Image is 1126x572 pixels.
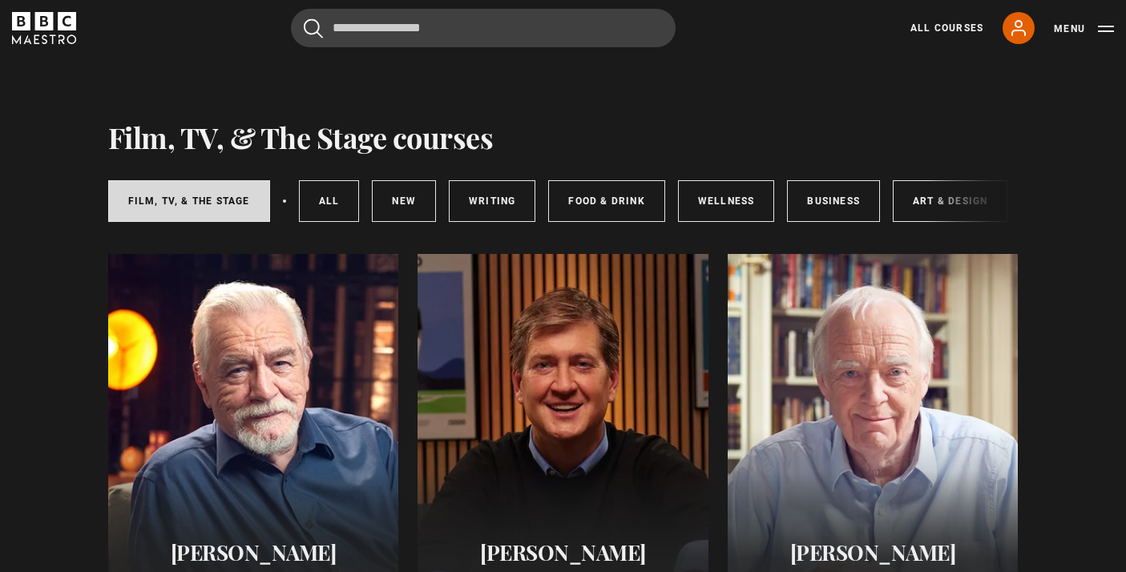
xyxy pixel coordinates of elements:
[747,540,999,565] h2: [PERSON_NAME]
[910,21,983,35] a: All Courses
[437,540,689,565] h2: [PERSON_NAME]
[1054,21,1114,37] button: Toggle navigation
[787,180,880,222] a: Business
[12,12,76,44] svg: BBC Maestro
[372,180,436,222] a: New
[108,120,494,154] h1: Film, TV, & The Stage courses
[291,9,676,47] input: Search
[893,180,1007,222] a: Art & Design
[108,180,270,222] a: Film, TV, & The Stage
[127,540,380,565] h2: [PERSON_NAME]
[304,18,323,38] button: Submit the search query
[299,180,360,222] a: All
[449,180,535,222] a: Writing
[678,180,775,222] a: Wellness
[548,180,664,222] a: Food & Drink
